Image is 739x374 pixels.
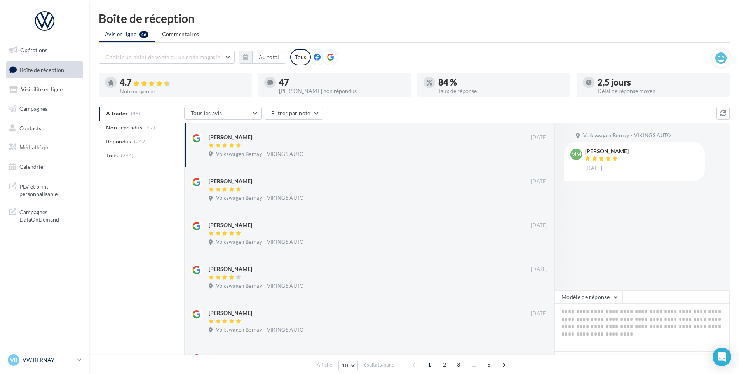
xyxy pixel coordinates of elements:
[531,178,548,185] span: [DATE]
[19,105,47,112] span: Campagnes
[5,42,85,58] a: Opérations
[5,178,85,201] a: PLV et print personnalisable
[99,12,730,24] div: Boîte de réception
[191,110,222,116] span: Tous les avis
[19,163,45,170] span: Calendrier
[5,159,85,175] a: Calendrier
[209,133,252,141] div: [PERSON_NAME]
[216,151,303,158] span: Volkswagen Bernay - VIKINGS AUTO
[279,78,405,87] div: 47
[120,89,246,94] div: Note moyenne
[585,165,602,172] span: [DATE]
[216,283,303,290] span: Volkswagen Bernay - VIKINGS AUTO
[290,49,311,65] div: Tous
[5,101,85,117] a: Campagnes
[571,150,581,158] span: MM
[531,266,548,273] span: [DATE]
[19,181,80,198] span: PLV et print personnalisable
[209,177,252,185] div: [PERSON_NAME]
[362,361,394,369] span: résultats/page
[106,138,131,145] span: Répondus
[5,139,85,156] a: Médiathèque
[239,51,286,64] button: Au total
[467,358,480,371] span: ...
[338,360,358,371] button: 10
[216,195,303,202] span: Volkswagen Bernay - VIKINGS AUTO
[531,222,548,229] span: [DATE]
[531,134,548,141] span: [DATE]
[438,78,564,87] div: 84 %
[184,107,262,120] button: Tous les avis
[265,107,323,120] button: Filtrer par note
[20,47,47,53] span: Opérations
[531,354,548,361] span: [DATE]
[438,88,564,94] div: Taux de réponse
[585,149,629,154] div: [PERSON_NAME]
[452,358,465,371] span: 3
[6,353,83,367] a: VB VW BERNAY
[483,358,495,371] span: 5
[209,309,252,317] div: [PERSON_NAME]
[5,81,85,98] a: Visibilité en ligne
[279,88,405,94] div: [PERSON_NAME] non répondus
[5,61,85,78] a: Boîte de réception
[438,358,451,371] span: 2
[209,265,252,273] div: [PERSON_NAME]
[342,362,349,369] span: 10
[423,358,436,371] span: 1
[162,31,199,37] span: Commentaires
[713,348,731,366] div: Open Intercom Messenger
[598,78,723,87] div: 2,5 jours
[19,144,51,150] span: Médiathèque
[555,290,622,304] button: Modèle de réponse
[5,120,85,136] a: Contacts
[216,239,303,246] span: Volkswagen Bernay - VIKINGS AUTO
[106,124,142,131] span: Non répondus
[20,66,64,73] span: Boîte de réception
[5,204,85,227] a: Campagnes DataOnDemand
[121,152,134,159] span: (294)
[209,353,252,361] div: [PERSON_NAME]
[10,356,17,364] span: VB
[598,88,723,94] div: Délai de réponse moyen
[21,86,63,93] span: Visibilité en ligne
[134,138,147,145] span: (247)
[209,221,252,229] div: [PERSON_NAME]
[23,356,74,364] p: VW BERNAY
[216,327,303,334] span: Volkswagen Bernay - VIKINGS AUTO
[531,310,548,317] span: [DATE]
[252,51,286,64] button: Au total
[145,124,155,131] span: (47)
[317,361,334,369] span: Afficher
[99,51,235,64] button: Choisir un point de vente ou un code magasin
[106,152,118,159] span: Tous
[19,124,41,131] span: Contacts
[120,78,246,87] div: 4.7
[19,207,80,224] span: Campagnes DataOnDemand
[583,132,671,139] span: Volkswagen Bernay - VIKINGS AUTO
[105,54,220,60] span: Choisir un point de vente ou un code magasin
